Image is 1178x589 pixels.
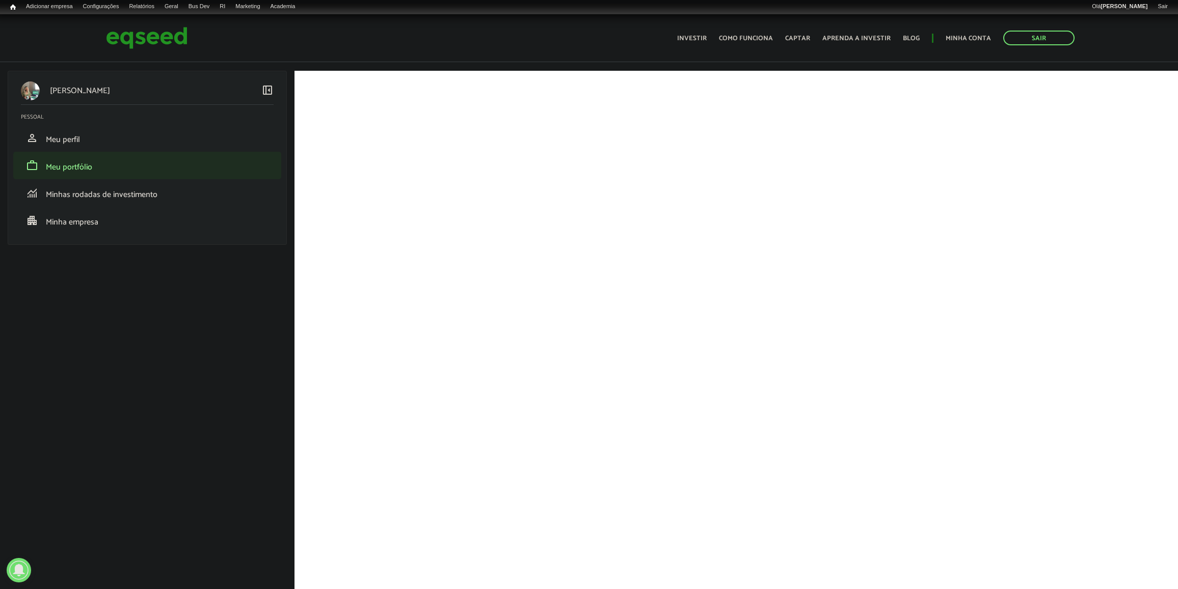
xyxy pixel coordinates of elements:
[21,114,281,120] h2: Pessoal
[46,215,98,229] span: Minha empresa
[785,35,810,42] a: Captar
[21,3,78,11] a: Adicionar empresa
[183,3,215,11] a: Bus Dev
[21,159,274,172] a: workMeu portfólio
[946,35,991,42] a: Minha conta
[261,84,274,96] span: left_panel_close
[230,3,265,11] a: Marketing
[124,3,159,11] a: Relatórios
[26,187,38,199] span: monitoring
[1087,3,1153,11] a: Olá[PERSON_NAME]
[215,3,230,11] a: RI
[13,207,281,234] li: Minha empresa
[719,35,773,42] a: Como funciona
[1003,31,1075,45] a: Sair
[903,35,920,42] a: Blog
[5,3,21,12] a: Início
[26,159,38,172] span: work
[10,4,16,11] span: Início
[265,3,301,11] a: Academia
[677,35,707,42] a: Investir
[21,214,274,227] a: apartmentMinha empresa
[1153,3,1173,11] a: Sair
[13,179,281,207] li: Minhas rodadas de investimento
[46,188,157,202] span: Minhas rodadas de investimento
[822,35,891,42] a: Aprenda a investir
[46,160,92,174] span: Meu portfólio
[26,132,38,144] span: person
[261,84,274,98] a: Colapsar menu
[13,152,281,179] li: Meu portfólio
[46,133,80,147] span: Meu perfil
[1101,3,1147,9] strong: [PERSON_NAME]
[50,86,110,96] p: [PERSON_NAME]
[78,3,124,11] a: Configurações
[13,124,281,152] li: Meu perfil
[21,187,274,199] a: monitoringMinhas rodadas de investimento
[159,3,183,11] a: Geral
[21,132,274,144] a: personMeu perfil
[106,24,188,51] img: EqSeed
[26,214,38,227] span: apartment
